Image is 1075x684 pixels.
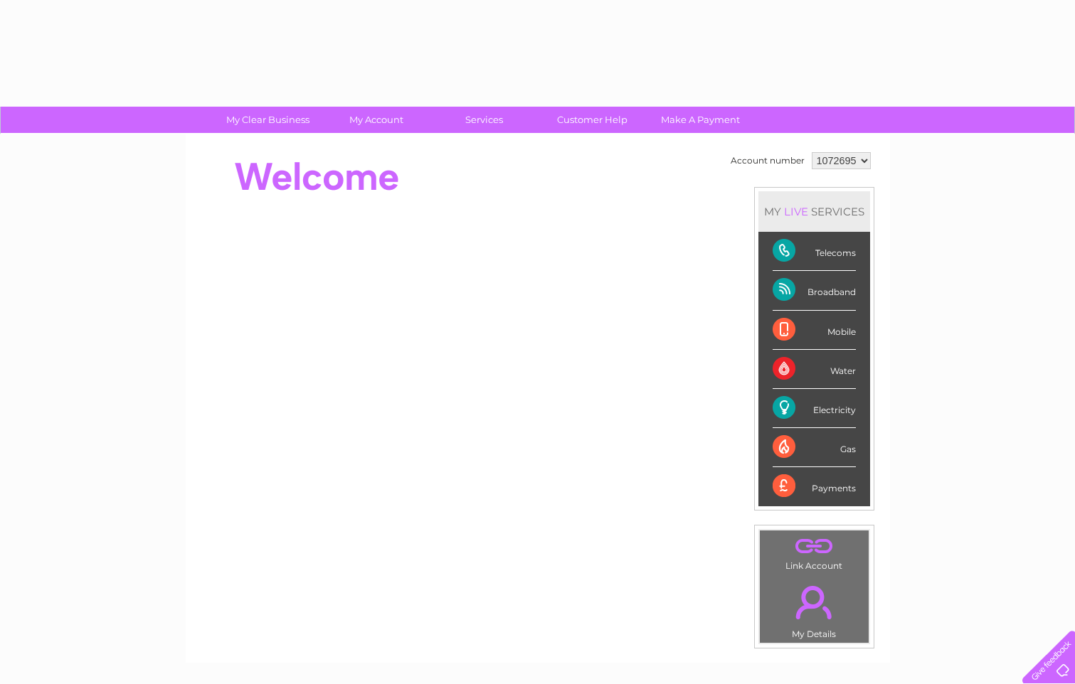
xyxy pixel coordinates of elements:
a: My Account [317,107,435,133]
div: MY SERVICES [758,191,870,232]
div: Gas [773,428,856,467]
div: Electricity [773,389,856,428]
td: Account number [727,149,808,173]
div: Mobile [773,311,856,350]
a: Customer Help [534,107,651,133]
td: Link Account [759,530,869,575]
div: Payments [773,467,856,506]
a: Services [425,107,543,133]
div: LIVE [781,205,811,218]
a: . [763,577,865,627]
a: . [763,534,865,559]
div: Telecoms [773,232,856,271]
a: My Clear Business [209,107,327,133]
td: My Details [759,574,869,643]
div: Broadband [773,271,856,310]
a: Make A Payment [642,107,759,133]
div: Water [773,350,856,389]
